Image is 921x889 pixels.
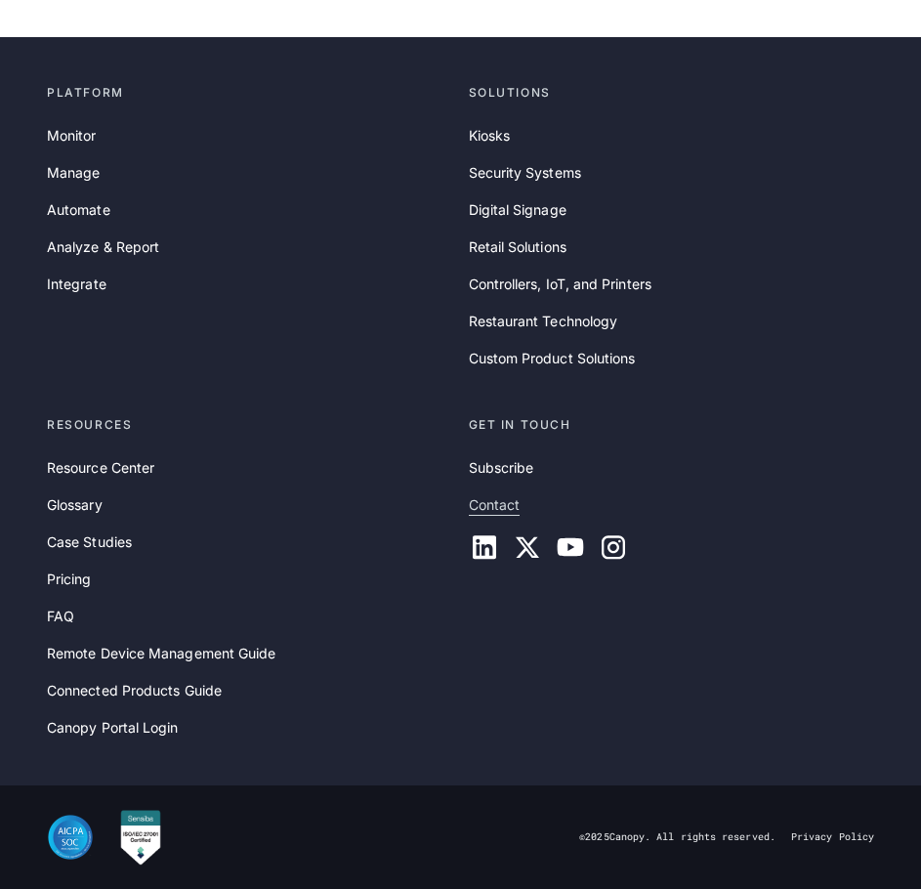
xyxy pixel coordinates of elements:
div: Platform [47,84,453,102]
a: Restaurant Technology [469,311,618,332]
a: Canopy Portal Login [47,717,179,739]
a: Connected Products Guide [47,680,222,701]
a: Subscribe [469,457,534,479]
img: Canopy RMM is Sensiba Certified for ISO/IEC [117,809,164,866]
a: Retail Solutions [469,236,566,258]
a: FAQ [47,606,74,627]
img: SOC II Type II Compliance Certification for Canopy Remote Device Management [47,814,94,861]
a: Analyze & Report [47,236,159,258]
a: Privacy Policy [791,830,874,844]
a: Security Systems [469,162,581,184]
a: Monitor [47,125,97,147]
span: 2025 [585,830,608,843]
a: Kiosks [469,125,510,147]
a: Automate [47,199,110,221]
a: Pricing [47,569,92,590]
a: Manage [47,162,100,184]
div: © Canopy. All rights reserved. [579,830,775,844]
a: Resource Center [47,457,154,479]
a: Glossary [47,494,103,516]
div: Solutions [469,84,875,102]
a: Remote Device Management Guide [47,643,275,664]
a: Digital Signage [469,199,566,221]
div: Get in touch [469,416,875,434]
a: Controllers, IoT, and Printers [469,274,651,295]
div: Resources [47,416,453,434]
a: Case Studies [47,531,132,553]
a: Contact [469,494,521,516]
a: Custom Product Solutions [469,348,636,369]
a: Integrate [47,274,106,295]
